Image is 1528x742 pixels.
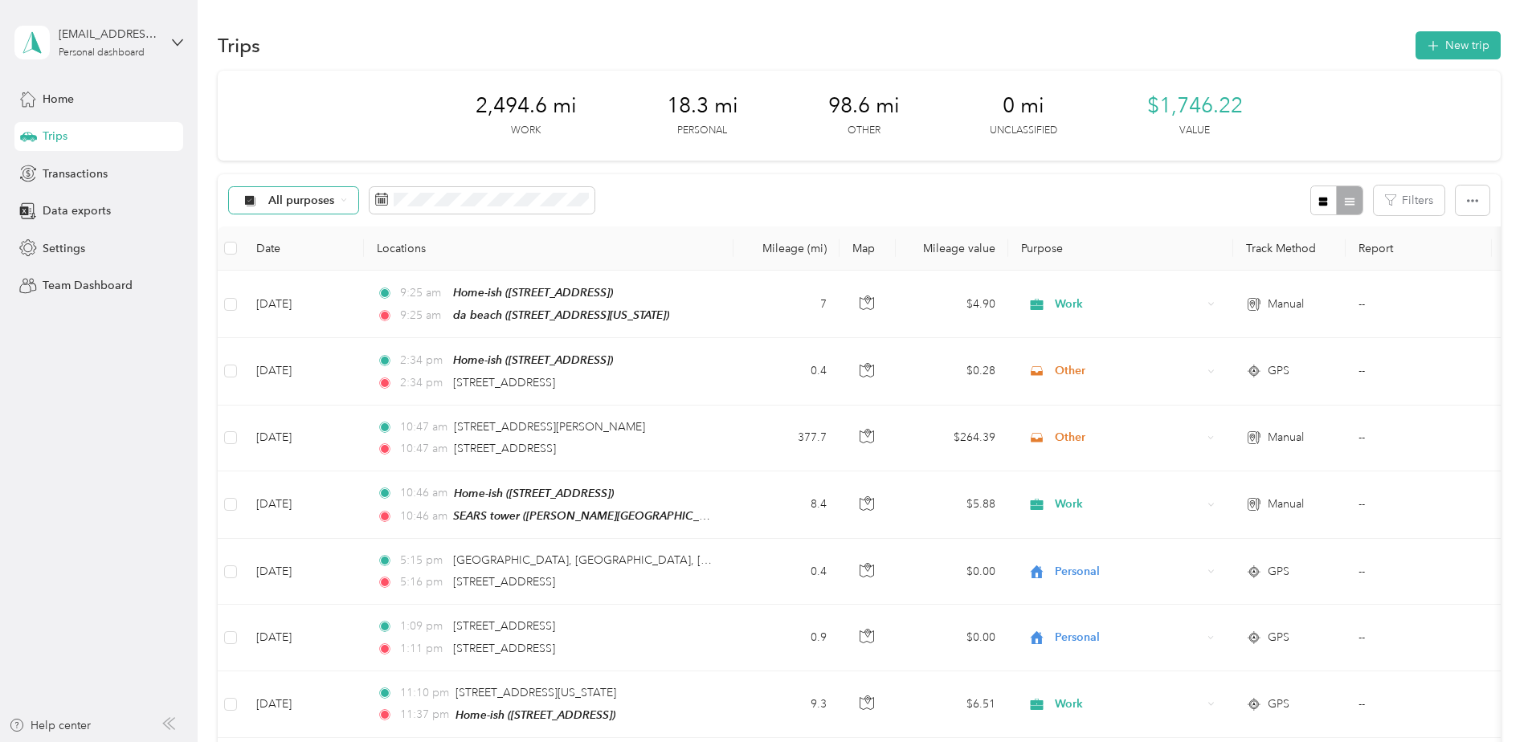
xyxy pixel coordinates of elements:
span: Work [1055,495,1202,513]
span: Home-ish ([STREET_ADDRESS]) [453,353,613,366]
span: 5:16 pm [400,573,446,591]
span: SEARS tower ([PERSON_NAME][GEOGRAPHIC_DATA], [STREET_ADDRESS][PERSON_NAME] , [GEOGRAPHIC_DATA], [... [453,509,1172,523]
span: Trips [43,128,67,145]
div: [EMAIL_ADDRESS][DOMAIN_NAME] [59,26,159,43]
td: $0.00 [896,605,1008,671]
span: [STREET_ADDRESS][PERSON_NAME] [454,420,645,434]
p: Personal [677,124,727,138]
span: GPS [1268,362,1289,380]
span: Manual [1268,296,1304,313]
th: Purpose [1008,226,1233,271]
span: GPS [1268,563,1289,581]
span: GPS [1268,695,1289,713]
td: [DATE] [243,271,364,338]
button: New trip [1416,31,1501,59]
span: 11:37 pm [400,706,449,724]
span: 2:34 pm [400,374,446,392]
td: $0.00 [896,539,1008,605]
td: -- [1346,271,1492,338]
td: [DATE] [243,338,364,405]
span: Manual [1268,429,1304,446]
span: 0 mi [1003,93,1044,119]
span: Data exports [43,202,111,219]
h1: Trips [218,37,260,54]
span: Team Dashboard [43,277,133,294]
p: Other [848,124,880,138]
span: Work [1055,695,1202,713]
span: $1,746.22 [1147,93,1243,119]
span: 2,494.6 mi [476,93,577,119]
span: Home-ish ([STREET_ADDRESS]) [454,487,614,499]
td: -- [1346,406,1492,471]
span: [STREET_ADDRESS] [453,575,555,589]
td: 377.7 [733,406,840,471]
p: Unclassified [990,124,1057,138]
span: 1:11 pm [400,640,446,658]
span: [GEOGRAPHIC_DATA], [GEOGRAPHIC_DATA], [GEOGRAPHIC_DATA] [453,553,813,567]
span: 1:09 pm [400,618,446,635]
td: $264.39 [896,406,1008,471]
td: [DATE] [243,471,364,539]
th: Mileage (mi) [733,226,840,271]
td: $4.90 [896,271,1008,338]
span: Personal [1055,563,1202,581]
td: [DATE] [243,406,364,471]
span: Home-ish ([STREET_ADDRESS]) [456,708,615,721]
p: Work [511,124,541,138]
td: 0.4 [733,338,840,405]
button: Help center [9,717,91,734]
td: -- [1346,539,1492,605]
th: Report [1346,226,1492,271]
th: Locations [364,226,733,271]
td: -- [1346,338,1492,405]
span: [STREET_ADDRESS] [453,376,555,389]
span: Manual [1268,495,1304,513]
td: [DATE] [243,539,364,605]
td: $0.28 [896,338,1008,405]
span: All purposes [268,195,335,206]
td: -- [1346,471,1492,539]
td: 9.3 [733,671,840,738]
p: Value [1179,124,1210,138]
th: Track Method [1233,226,1346,271]
span: Settings [43,240,85,257]
span: [STREET_ADDRESS] [454,442,556,455]
span: [STREET_ADDRESS][US_STATE] [456,686,616,699]
td: 0.4 [733,539,840,605]
th: Mileage value [896,226,1008,271]
span: Personal [1055,629,1202,646]
span: Transactions [43,165,108,182]
td: -- [1346,605,1492,671]
th: Map [840,226,896,271]
iframe: Everlance-gr Chat Button Frame [1438,652,1528,742]
div: Personal dashboard [59,48,145,58]
span: 10:46 am [400,508,446,525]
span: 10:47 am [400,440,447,458]
span: Home-ish ([STREET_ADDRESS]) [453,286,613,299]
span: 2:34 pm [400,352,446,369]
span: 98.6 mi [828,93,900,119]
td: $6.51 [896,671,1008,738]
td: [DATE] [243,671,364,738]
span: 9:25 am [400,307,446,324]
span: [STREET_ADDRESS] [453,642,555,655]
td: 7 [733,271,840,338]
span: 11:10 pm [400,684,449,702]
td: -- [1346,671,1492,738]
button: Filters [1374,185,1444,215]
span: 9:25 am [400,284,446,302]
td: 0.9 [733,605,840,671]
span: Work [1055,296,1202,313]
td: $5.88 [896,471,1008,539]
td: 8.4 [733,471,840,539]
span: Other [1055,429,1202,446]
span: Other [1055,362,1202,380]
td: [DATE] [243,605,364,671]
span: Home [43,91,74,108]
span: 10:47 am [400,418,447,436]
th: Date [243,226,364,271]
span: 5:15 pm [400,552,446,569]
span: da beach ([STREET_ADDRESS][US_STATE]) [453,308,669,321]
span: [STREET_ADDRESS] [453,619,555,633]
